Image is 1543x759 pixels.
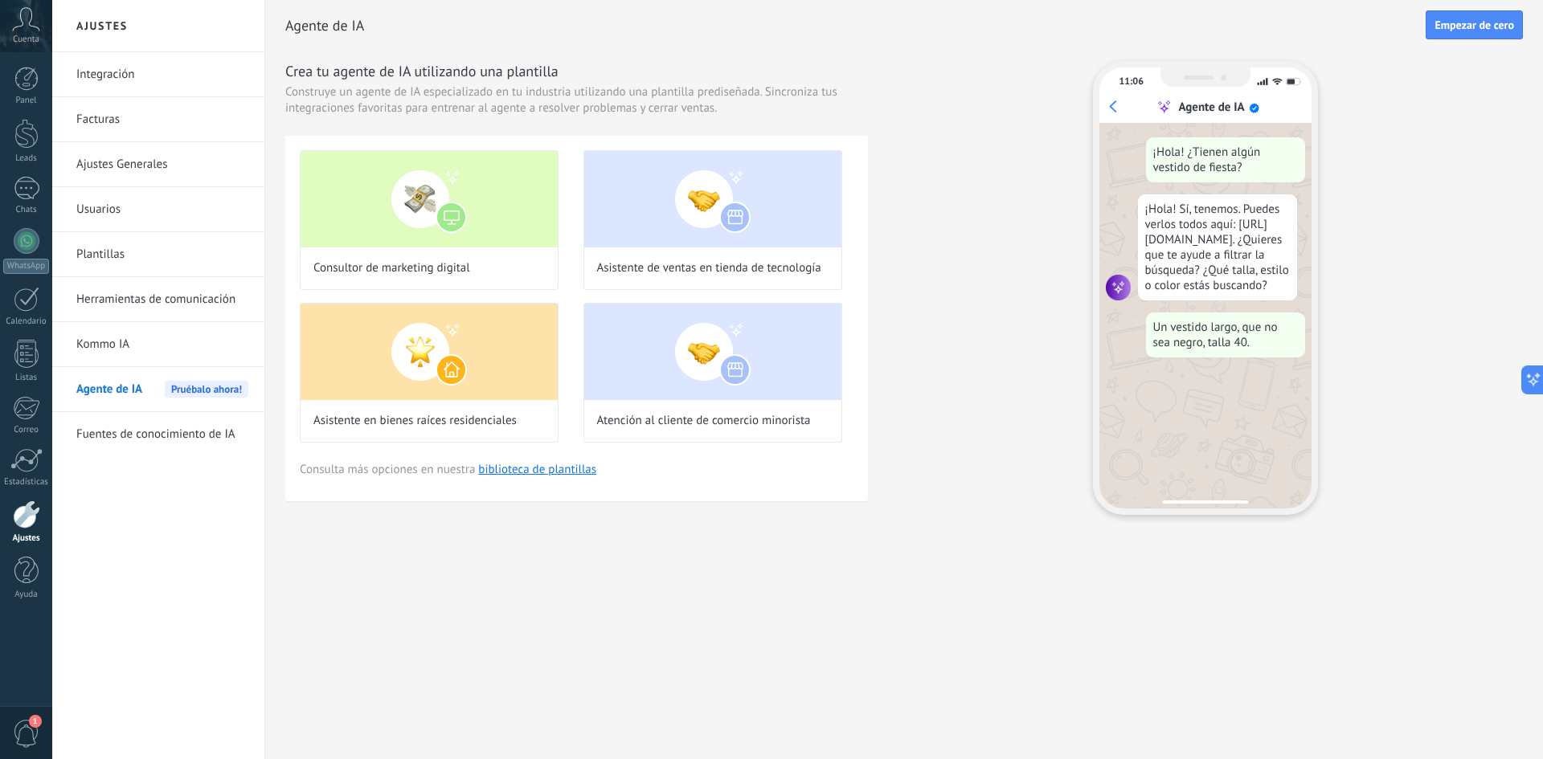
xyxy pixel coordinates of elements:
[3,590,50,600] div: Ayuda
[478,462,596,477] a: biblioteca de plantillas
[52,322,264,367] li: Kommo IA
[300,462,596,477] span: Consulta más opciones en nuestra
[301,151,558,247] img: Consultor de marketing digital
[76,322,248,367] a: Kommo IA
[301,304,558,400] img: Asistente en bienes raíces residenciales
[165,381,248,398] span: Pruébalo ahora!
[13,35,39,45] span: Cuenta
[584,151,841,247] img: Asistente de ventas en tienda de tecnología
[313,260,470,276] span: Consultor de marketing digital
[3,316,50,327] div: Calendario
[1146,312,1305,357] div: Un vestido largo, que no sea negro, talla 40.
[1178,100,1244,115] div: Agente de IA
[52,142,264,187] li: Ajustes Generales
[76,97,248,142] a: Facturas
[52,97,264,142] li: Facturas
[1119,75,1144,88] div: 11:06
[3,373,50,383] div: Listas
[52,367,264,412] li: Agente de IA
[1146,137,1305,182] div: ¡Hola! ¿Tienen algún vestido de fiesta?
[76,367,142,412] span: Agente de IA
[29,715,42,728] span: 1
[52,412,264,456] li: Fuentes de conocimiento de IA
[76,277,248,322] a: Herramientas de comunicación
[3,477,50,488] div: Estadísticas
[76,52,248,97] a: Integración
[76,412,248,457] a: Fuentes de conocimiento de IA
[3,96,50,106] div: Panel
[313,413,517,429] span: Asistente en bienes raíces residenciales
[76,232,248,277] a: Plantillas
[1106,275,1132,300] img: agent icon
[52,232,264,277] li: Plantillas
[76,187,248,232] a: Usuarios
[1435,19,1514,31] span: Empezar de cero
[584,304,841,400] img: Atención al cliente de comercio minorista
[3,153,50,164] div: Leads
[76,142,248,187] a: Ajustes Generales
[1426,10,1523,39] button: Empezar de cero
[76,367,248,412] a: Agente de IAPruébalo ahora!
[3,259,49,274] div: WhatsApp
[3,425,50,435] div: Correo
[285,10,1426,42] h2: Agente de IA
[285,84,868,116] span: Construye un agente de IA especializado en tu industria utilizando una plantilla prediseñada. Sin...
[52,277,264,322] li: Herramientas de comunicación
[3,205,50,215] div: Chats
[1138,194,1297,300] div: ¡Hola! Sí, tenemos. Puedes verlos todos aquí: [URL][DOMAIN_NAME]. ¿Quieres que te ayude a filtrar...
[597,260,821,276] span: Asistente de ventas en tienda de tecnología
[52,187,264,232] li: Usuarios
[52,52,264,97] li: Integración
[597,413,811,429] span: Atención al cliente de comercio minorista
[3,533,50,544] div: Ajustes
[285,61,868,81] h3: Crea tu agente de IA utilizando una plantilla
